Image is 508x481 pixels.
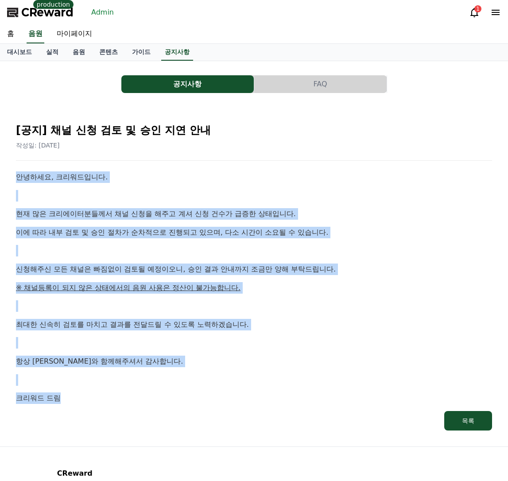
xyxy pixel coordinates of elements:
a: 목록 [16,411,492,431]
a: 1 [469,7,480,18]
a: Admin [88,5,117,19]
div: 1 [474,5,481,12]
a: Settings [114,281,170,303]
p: 항상 [PERSON_NAME]와 함께해주셔서 감사합니다. [16,356,492,367]
span: Home [23,294,38,301]
p: 크리워드 드림 [16,392,492,404]
u: ※ 채널등록이 되지 않은 상태에서의 음원 사용은 정산이 불가능합니다. [16,283,240,292]
span: Messages [74,295,100,302]
a: 음원 [27,25,44,43]
p: CReward [57,468,213,479]
p: 이에 따라 내부 검토 및 승인 절차가 순차적으로 진행되고 있으며, 다소 시간이 소요될 수 있습니다. [16,227,492,238]
a: CReward [7,5,74,19]
p: 현재 많은 크리에이터분들께서 채널 신청을 해주고 계셔 신청 건수가 급증한 상태입니다. [16,208,492,220]
a: 콘텐츠 [92,44,125,61]
button: 목록 [444,411,492,431]
a: Home [3,281,58,303]
span: 작성일: [DATE] [16,142,60,149]
a: 실적 [39,44,66,61]
button: FAQ [254,75,387,93]
a: Messages [58,281,114,303]
span: CReward [21,5,74,19]
h2: [공지] 채널 신청 검토 및 승인 지연 안내 [16,123,492,137]
span: Settings [131,294,153,301]
p: 신청해주신 모든 채널은 빠짐없이 검토될 예정이오니, 승인 결과 안내까지 조금만 양해 부탁드립니다. [16,264,492,275]
p: 안녕하세요, 크리워드입니다. [16,171,492,183]
a: 가이드 [125,44,158,61]
div: 목록 [462,416,474,425]
a: 음원 [66,44,92,61]
p: 최대한 신속히 검토를 마치고 결과를 전달드릴 수 있도록 노력하겠습니다. [16,319,492,330]
a: 마이페이지 [50,25,99,43]
a: 공지사항 [161,44,193,61]
button: 공지사항 [121,75,254,93]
